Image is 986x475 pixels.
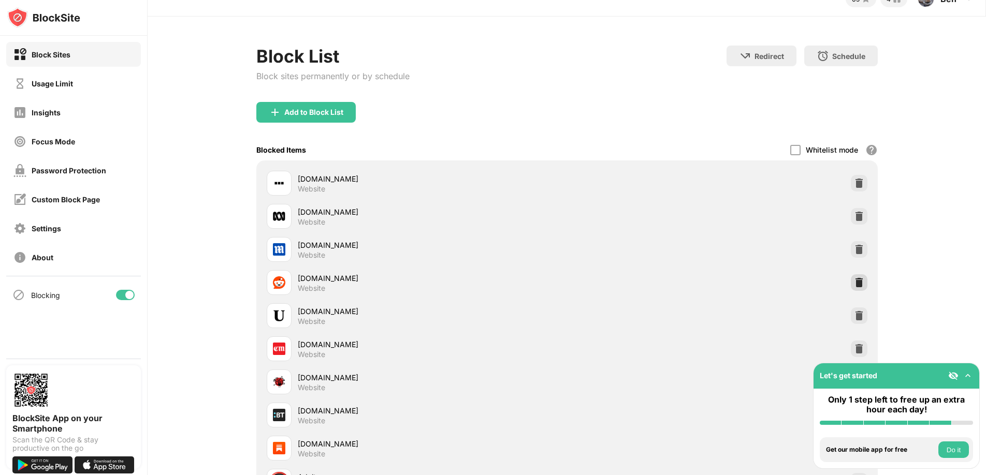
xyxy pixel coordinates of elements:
img: settings-off.svg [13,222,26,235]
div: Blocked Items [256,145,306,154]
div: BlockSite App on your Smartphone [12,413,135,434]
div: Custom Block Page [32,195,100,204]
div: [DOMAIN_NAME] [298,173,567,184]
div: Redirect [755,52,784,61]
img: omni-setup-toggle.svg [963,370,973,381]
img: customize-block-page-off.svg [13,193,26,206]
div: Let's get started [820,371,877,380]
img: favicons [273,243,285,256]
div: [DOMAIN_NAME] [298,339,567,350]
img: eye-not-visible.svg [948,370,959,381]
div: Website [298,284,325,293]
div: Schedule [832,52,865,61]
div: Block sites permanently or by schedule [256,71,410,81]
div: About [32,253,53,262]
img: favicons [273,177,285,189]
img: time-usage-off.svg [13,77,26,90]
img: block-on.svg [13,48,26,61]
div: Website [298,416,325,425]
img: get-it-on-google-play.svg [12,456,72,473]
div: [DOMAIN_NAME] [298,405,567,416]
div: [DOMAIN_NAME] [298,438,567,449]
div: [DOMAIN_NAME] [298,206,567,217]
div: Website [298,449,325,458]
img: focus-off.svg [13,135,26,148]
img: favicons [273,442,285,454]
div: Website [298,217,325,227]
div: Blocking [31,291,60,300]
div: Get our mobile app for free [826,446,936,453]
img: favicons [273,276,285,289]
img: favicons [273,309,285,322]
div: [DOMAIN_NAME] [298,306,567,317]
div: Whitelist mode [806,145,858,154]
div: [DOMAIN_NAME] [298,273,567,284]
div: Website [298,184,325,194]
div: Focus Mode [32,137,75,146]
div: [DOMAIN_NAME] [298,372,567,383]
div: Password Protection [32,166,106,175]
div: Settings [32,224,61,233]
button: Do it [938,441,969,458]
img: about-off.svg [13,251,26,264]
div: Website [298,250,325,260]
div: Insights [32,108,61,117]
img: favicons [273,210,285,222]
img: download-on-the-app-store.svg [75,456,135,473]
img: favicons [273,376,285,388]
div: Usage Limit [32,79,73,88]
img: favicons [273,343,285,355]
img: options-page-qr-code.png [12,372,50,409]
img: logo-blocksite.svg [7,7,80,28]
div: [DOMAIN_NAME] [298,240,567,250]
img: favicons [273,409,285,421]
div: Website [298,383,325,392]
div: Scan the QR Code & stay productive on the go [12,436,135,452]
div: Website [298,350,325,359]
div: Only 1 step left to free up an extra hour each day! [820,395,973,414]
div: Add to Block List [284,108,343,116]
img: password-protection-off.svg [13,164,26,177]
img: insights-off.svg [13,106,26,119]
div: Block List [256,46,410,67]
div: Block Sites [32,50,70,59]
div: Website [298,317,325,326]
img: blocking-icon.svg [12,289,25,301]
